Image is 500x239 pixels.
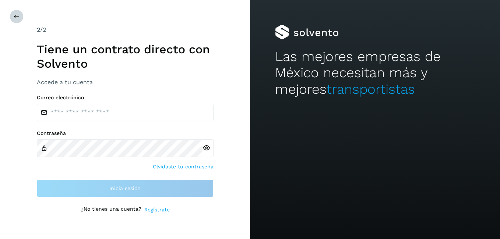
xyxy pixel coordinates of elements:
div: /2 [37,25,214,34]
p: ¿No tienes una cuenta? [81,206,141,214]
label: Correo electrónico [37,94,214,101]
h1: Tiene un contrato directo con Solvento [37,42,214,71]
a: Regístrate [144,206,170,214]
h3: Accede a tu cuenta [37,79,214,86]
a: Olvidaste tu contraseña [153,163,214,171]
span: 2 [37,26,40,33]
label: Contraseña [37,130,214,136]
h2: Las mejores empresas de México necesitan más y mejores [275,49,475,97]
span: Inicia sesión [109,186,141,191]
button: Inicia sesión [37,179,214,197]
span: transportistas [327,81,415,97]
